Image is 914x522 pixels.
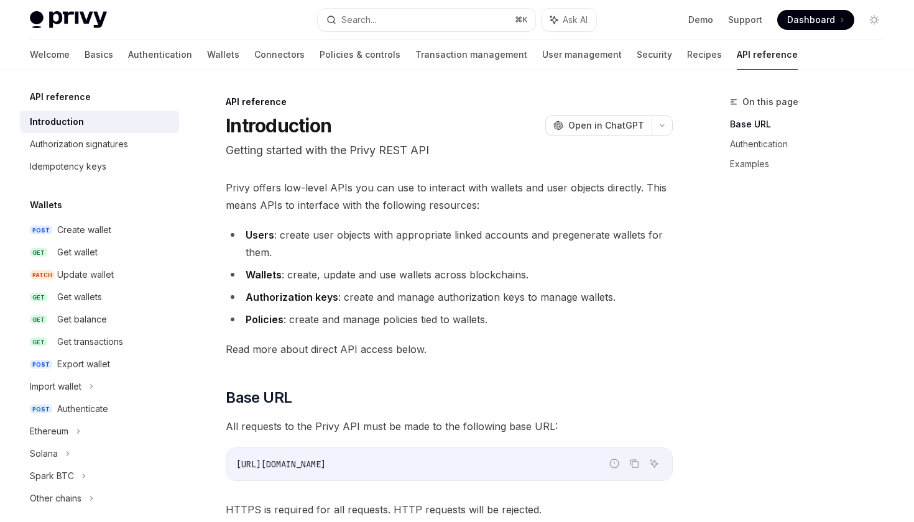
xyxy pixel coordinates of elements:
[254,40,305,70] a: Connectors
[57,334,123,349] div: Get transactions
[730,154,894,174] a: Examples
[545,115,652,136] button: Open in ChatGPT
[542,40,622,70] a: User management
[646,456,662,472] button: Ask AI
[30,137,128,152] div: Authorization signatures
[57,357,110,372] div: Export wallet
[246,313,284,326] strong: Policies
[30,469,74,483] div: Spark BTC
[687,40,722,70] a: Recipes
[30,11,107,29] img: light logo
[30,405,52,414] span: POST
[20,331,179,353] a: GETGet transactions
[85,40,113,70] a: Basics
[226,388,292,408] span: Base URL
[728,14,762,26] a: Support
[207,40,239,70] a: Wallets
[737,40,798,70] a: API reference
[30,226,52,235] span: POST
[742,94,798,109] span: On this page
[57,222,111,237] div: Create wallet
[20,263,179,286] a: PATCHUpdate wallet
[30,89,91,104] h5: API reference
[30,446,58,461] div: Solana
[128,40,192,70] a: Authentication
[57,401,108,416] div: Authenticate
[246,291,338,303] strong: Authorization keys
[226,288,673,306] li: : create and manage authorization keys to manage wallets.
[226,226,673,261] li: : create user objects with appropriate linked accounts and pregenerate wallets for them.
[30,360,52,369] span: POST
[320,40,400,70] a: Policies & controls
[246,268,282,281] strong: Wallets
[688,14,713,26] a: Demo
[30,248,47,257] span: GET
[246,229,274,241] strong: Users
[226,114,331,137] h1: Introduction
[30,379,81,394] div: Import wallet
[226,96,673,108] div: API reference
[515,15,528,25] span: ⌘ K
[226,418,673,435] span: All requests to the Privy API must be made to the following base URL:
[568,119,644,132] span: Open in ChatGPT
[20,155,179,178] a: Idempotency keys
[30,337,47,347] span: GET
[30,159,106,174] div: Idempotency keys
[57,290,102,304] div: Get wallets
[20,353,179,375] a: POSTExport wallet
[415,40,527,70] a: Transaction management
[30,491,81,506] div: Other chains
[637,40,672,70] a: Security
[57,312,107,327] div: Get balance
[30,293,47,302] span: GET
[30,114,84,129] div: Introduction
[20,133,179,155] a: Authorization signatures
[20,111,179,133] a: Introduction
[30,198,62,213] h5: Wallets
[20,286,179,308] a: GETGet wallets
[730,134,894,154] a: Authentication
[341,12,376,27] div: Search...
[864,10,884,30] button: Toggle dark mode
[30,270,55,280] span: PATCH
[226,179,673,214] span: Privy offers low-level APIs you can use to interact with wallets and user objects directly. This ...
[20,308,179,331] a: GETGet balance
[563,14,588,26] span: Ask AI
[30,315,47,324] span: GET
[20,219,179,241] a: POSTCreate wallet
[777,10,854,30] a: Dashboard
[318,9,535,31] button: Search...⌘K
[226,266,673,283] li: : create, update and use wallets across blockchains.
[236,459,326,470] span: [URL][DOMAIN_NAME]
[226,142,673,159] p: Getting started with the Privy REST API
[787,14,835,26] span: Dashboard
[542,9,596,31] button: Ask AI
[606,456,622,472] button: Report incorrect code
[226,341,673,358] span: Read more about direct API access below.
[57,267,114,282] div: Update wallet
[226,311,673,328] li: : create and manage policies tied to wallets.
[20,241,179,263] a: GETGet wallet
[57,245,98,260] div: Get wallet
[30,424,68,439] div: Ethereum
[626,456,642,472] button: Copy the contents from the code block
[30,40,70,70] a: Welcome
[20,398,179,420] a: POSTAuthenticate
[226,501,673,518] span: HTTPS is required for all requests. HTTP requests will be rejected.
[730,114,894,134] a: Base URL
